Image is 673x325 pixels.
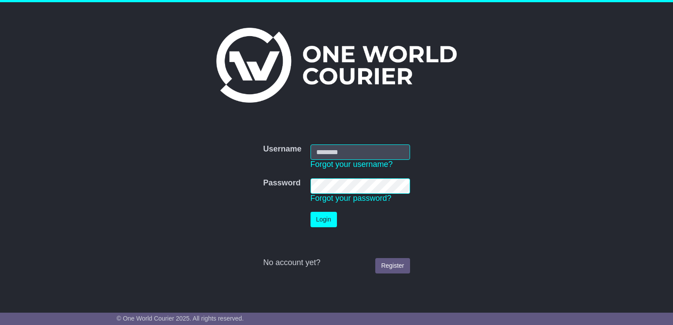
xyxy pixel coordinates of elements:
[311,212,337,227] button: Login
[263,144,301,154] label: Username
[263,178,300,188] label: Password
[216,28,457,103] img: One World
[263,258,410,268] div: No account yet?
[311,194,392,203] a: Forgot your password?
[117,315,244,322] span: © One World Courier 2025. All rights reserved.
[375,258,410,273] a: Register
[311,160,393,169] a: Forgot your username?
